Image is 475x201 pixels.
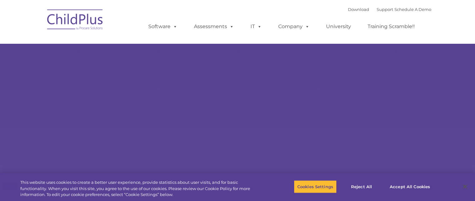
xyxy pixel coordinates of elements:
a: IT [244,20,268,33]
img: ChildPlus by Procare Solutions [44,5,106,36]
a: Schedule A Demo [394,7,431,12]
a: Support [377,7,393,12]
a: Assessments [188,20,240,33]
div: This website uses cookies to create a better user experience, provide statistics about user visit... [20,179,261,198]
a: University [320,20,357,33]
a: Software [142,20,184,33]
button: Close [458,180,472,193]
font: | [348,7,431,12]
button: Accept All Cookies [386,180,433,193]
a: Company [272,20,316,33]
button: Reject All [342,180,381,193]
a: Training Scramble!! [361,20,421,33]
a: Download [348,7,369,12]
button: Cookies Settings [294,180,337,193]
